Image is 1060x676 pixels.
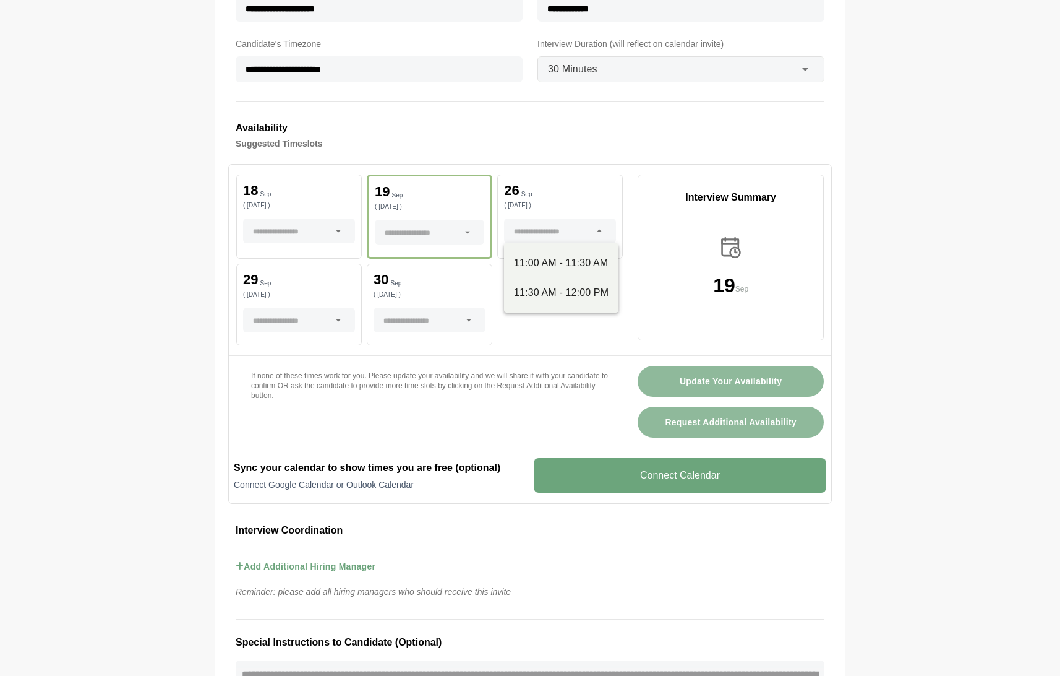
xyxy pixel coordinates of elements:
label: Interview Duration (will reflect on calendar invite) [537,37,824,51]
p: Sep [260,191,271,197]
button: Update Your Availability [638,366,824,397]
p: ( [DATE] ) [504,202,616,209]
button: Add Additional Hiring Manager [236,548,375,584]
span: 30 Minutes [548,61,597,77]
p: Sep [521,191,532,197]
h3: Special Instructions to Candidate (Optional) [236,635,824,651]
v-button: Connect Calendar [534,458,826,493]
p: Reminder: please add all hiring managers who should receive this invite [228,584,832,599]
p: Sep [391,280,402,287]
p: 19 [375,185,390,199]
p: Connect Google Calendar or Outlook Calendar [234,479,526,491]
p: If none of these times work for you. Please update your availability and we will share it with yo... [251,371,608,401]
p: ( [DATE] ) [375,204,484,210]
p: Sep [392,193,403,199]
p: 29 [243,273,258,287]
p: 18 [243,184,258,197]
p: ( [DATE] ) [243,292,355,298]
p: ( [DATE] ) [243,202,355,209]
p: Sep [260,280,271,287]
label: Candidate's Timezone [236,37,523,51]
p: ( [DATE] ) [374,292,485,298]
p: Sep [735,283,748,295]
p: 26 [504,184,519,197]
h4: Suggested Timeslots [236,136,824,151]
button: Request Additional Availability [638,407,824,438]
h3: Interview Coordination [236,522,824,539]
h3: Availability [236,120,824,136]
p: 19 [713,275,735,295]
p: 30 [374,273,388,287]
img: calender [718,235,744,261]
p: Interview Summary [638,190,823,205]
h2: Sync your calendar to show times you are free (optional) [234,461,526,475]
